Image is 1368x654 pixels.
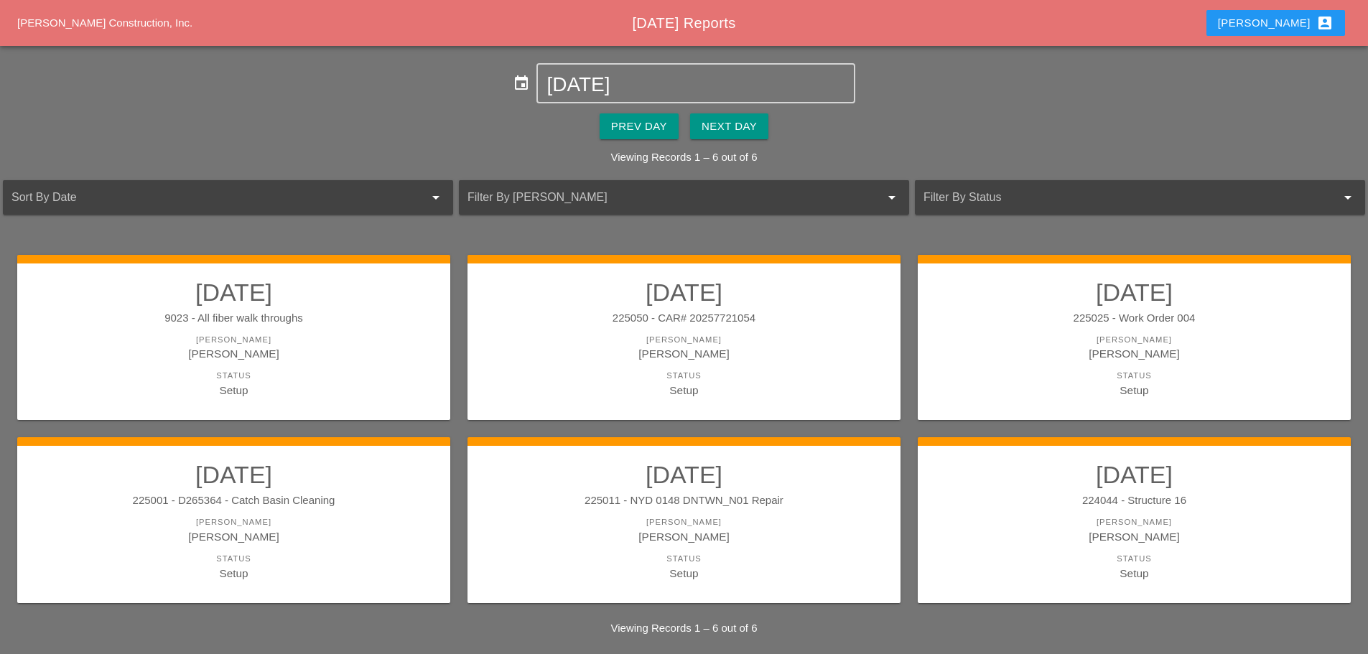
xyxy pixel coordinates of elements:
[482,528,886,545] div: [PERSON_NAME]
[1206,10,1345,36] button: [PERSON_NAME]
[932,492,1336,509] div: 224044 - Structure 16
[482,310,886,327] div: 225050 - CAR# 20257721054
[611,118,667,135] div: Prev Day
[932,460,1336,581] a: [DATE]224044 - Structure 16[PERSON_NAME][PERSON_NAME]StatusSetup
[883,189,901,206] i: arrow_drop_down
[32,382,436,398] div: Setup
[32,370,436,382] div: Status
[932,382,1336,398] div: Setup
[600,113,679,139] button: Prev Day
[1316,14,1334,32] i: account_box
[482,565,886,581] div: Setup
[32,565,436,581] div: Setup
[32,334,436,346] div: [PERSON_NAME]
[1339,189,1357,206] i: arrow_drop_down
[932,565,1336,581] div: Setup
[932,528,1336,545] div: [PERSON_NAME]
[32,516,436,528] div: [PERSON_NAME]
[482,278,886,398] a: [DATE]225050 - CAR# 20257721054[PERSON_NAME][PERSON_NAME]StatusSetup
[632,15,735,31] span: [DATE] Reports
[482,516,886,528] div: [PERSON_NAME]
[17,17,192,29] a: [PERSON_NAME] Construction, Inc.
[482,382,886,398] div: Setup
[482,334,886,346] div: [PERSON_NAME]
[32,278,436,307] h2: [DATE]
[932,310,1336,327] div: 225025 - Work Order 004
[482,345,886,362] div: [PERSON_NAME]
[482,370,886,382] div: Status
[482,278,886,307] h2: [DATE]
[513,75,530,92] i: event
[932,370,1336,382] div: Status
[932,278,1336,398] a: [DATE]225025 - Work Order 004[PERSON_NAME][PERSON_NAME]StatusSetup
[32,310,436,327] div: 9023 - All fiber walk throughs
[932,278,1336,307] h2: [DATE]
[482,460,886,581] a: [DATE]225011 - NYD 0148 DNTWN_N01 Repair[PERSON_NAME][PERSON_NAME]StatusSetup
[32,492,436,509] div: 225001 - D265364 - Catch Basin Cleaning
[482,492,886,509] div: 225011 - NYD 0148 DNTWN_N01 Repair
[932,345,1336,362] div: [PERSON_NAME]
[482,460,886,489] h2: [DATE]
[932,516,1336,528] div: [PERSON_NAME]
[32,553,436,565] div: Status
[1218,14,1334,32] div: [PERSON_NAME]
[932,334,1336,346] div: [PERSON_NAME]
[32,345,436,362] div: [PERSON_NAME]
[932,460,1336,489] h2: [DATE]
[32,528,436,545] div: [PERSON_NAME]
[32,460,436,489] h2: [DATE]
[32,460,436,581] a: [DATE]225001 - D265364 - Catch Basin Cleaning[PERSON_NAME][PERSON_NAME]StatusSetup
[482,553,886,565] div: Status
[32,278,436,398] a: [DATE]9023 - All fiber walk throughs[PERSON_NAME][PERSON_NAME]StatusSetup
[702,118,757,135] div: Next Day
[690,113,768,139] button: Next Day
[427,189,445,206] i: arrow_drop_down
[932,553,1336,565] div: Status
[546,73,844,96] input: Select Date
